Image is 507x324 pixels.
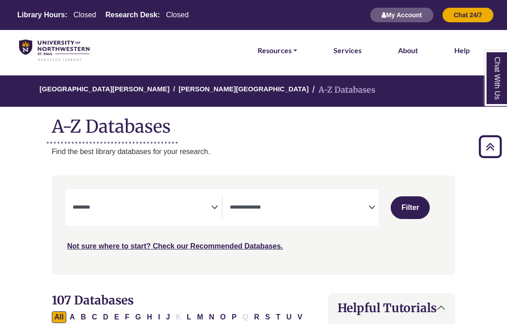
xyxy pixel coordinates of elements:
button: Filter Results E [111,311,122,323]
button: Filter Results O [218,311,229,323]
p: Find the best library databases for your research. [52,146,456,158]
button: Filter Results T [273,311,283,323]
button: Filter Results A [67,311,78,323]
a: My Account [370,11,433,19]
a: Services [330,45,365,56]
li: A-Z Databases [308,84,375,97]
button: Filter Results P [229,311,239,323]
button: Submit for Search Results [391,196,430,219]
h1: A-Z Databases [52,116,456,137]
a: Chat 24/7 [442,11,493,19]
a: Hours Today [14,11,192,20]
button: Filter Results H [144,311,155,323]
button: All [52,311,66,323]
button: Filter Results U [283,311,294,323]
textarea: Search [230,204,368,212]
a: About [394,45,422,56]
button: Filter Results D [100,311,111,323]
span: Closed [166,11,189,19]
table: Hours Today [14,11,192,19]
a: Not sure where to start? Check our Recommended Databases. [67,242,283,250]
a: Resources [254,45,301,56]
button: Filter Results V [295,311,305,323]
button: Filter Results L [184,311,194,323]
button: Filter Results R [251,311,262,323]
span: 107 Databases [52,293,134,308]
button: Helpful Tutorials [328,294,455,322]
button: Filter Results B [78,311,89,323]
span: Closed [74,11,96,19]
nav: Search filters [52,175,456,274]
button: Filter Results F [122,311,132,323]
a: [PERSON_NAME][GEOGRAPHIC_DATA] [179,85,308,93]
button: My Account [370,8,433,22]
button: Filter Results S [263,311,273,323]
textarea: Search [73,204,211,212]
button: Chat 24/7 [442,8,493,22]
button: Filter Results N [206,311,217,323]
img: library_home [19,40,89,62]
th: Research Desk: [102,10,160,19]
a: Back to Top [476,140,505,153]
button: Filter Results C [89,311,100,323]
nav: breadcrumb [52,75,456,107]
th: Library Hours: [14,10,68,19]
a: [GEOGRAPHIC_DATA][PERSON_NAME] [40,85,169,93]
button: Filter Results J [163,311,173,323]
button: Filter Results I [155,311,163,323]
a: Help [451,45,473,56]
button: Filter Results M [194,311,206,323]
button: Filter Results G [133,311,144,323]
